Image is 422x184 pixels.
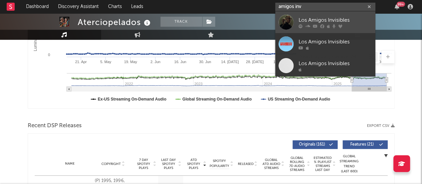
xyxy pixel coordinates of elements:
span: Estimated % Playlist Streams Last Day [314,156,332,172]
div: Los Amigos Invisibles [299,59,372,67]
button: Originals(161) [293,140,338,149]
div: Global Streaming Trend (Last 60D) [339,154,359,174]
span: Global Rolling 7D Audio Streams [288,156,306,172]
div: Los Amigos Invisibles [299,16,372,24]
button: Export CSV [367,124,395,128]
span: Features ( 21 ) [347,143,378,147]
span: Recent DSP Releases [28,122,82,130]
span: ATD Spotify Plays [185,158,202,170]
span: Originals ( 161 ) [297,143,328,147]
text: Global Streaming On-Demand Audio [182,97,252,102]
div: 99 + [397,2,405,7]
text: Ex-US Streaming On-Demand Audio [98,97,166,102]
span: Released [238,162,254,166]
a: Los Amigos Invisibles [275,33,375,55]
button: 99+ [395,4,399,9]
div: Aterciopelados [78,17,152,28]
button: Features(21) [343,140,388,149]
button: Track [160,17,202,27]
span: Last Day Spotify Plays [160,158,177,170]
div: Los Amigos Invisibles [299,38,372,46]
span: Global ATD Audio Streams [262,158,281,170]
a: Los Amigos Invisibles [275,55,375,76]
span: 7 Day Spotify Plays [135,158,152,170]
div: Name [48,161,92,166]
input: Search for artists [275,3,375,11]
span: Copyright [101,162,121,166]
a: Los Amigos Invisibles [275,11,375,33]
text: US Streaming On-Demand Audio [268,97,330,102]
span: Spotify Popularity [209,159,229,169]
